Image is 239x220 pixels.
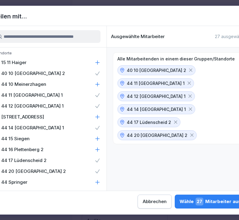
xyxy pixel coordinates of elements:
[111,34,165,39] p: Ausgewählte Mitarbeiter
[1,70,65,76] p: 40 10 [GEOGRAPHIC_DATA] 2
[1,60,27,66] p: 15 11 Haiger
[1,114,44,120] p: [STREET_ADDRESS]
[143,198,167,205] div: Abbrechen
[127,119,171,125] p: 44 17 Lüdenscheid 2
[127,93,186,99] p: 44 12 [GEOGRAPHIC_DATA] 1
[1,92,63,98] p: 44 11 [GEOGRAPHIC_DATA] 1
[138,195,172,209] button: Abbrechen
[1,179,27,185] p: 44 Springer
[117,56,235,62] p: Alle Mitarbeitenden in einem dieser Gruppen/Standorte
[127,132,187,138] p: 44 20 [GEOGRAPHIC_DATA] 2
[127,80,185,86] p: 44 11 [GEOGRAPHIC_DATA] 1
[127,106,186,112] p: 44 14 [GEOGRAPHIC_DATA] 1
[1,125,64,131] p: 44 14 [GEOGRAPHIC_DATA] 1
[1,168,66,174] p: 44 20 [GEOGRAPHIC_DATA] 2
[127,67,186,73] p: 40 10 [GEOGRAPHIC_DATA] 2
[1,136,30,142] p: 44 15 Siegen
[1,81,46,87] p: 44 10 Meinerzhagen
[1,157,46,163] p: 44 17 Lüdenscheid 2
[196,198,203,205] span: 27
[1,147,43,153] p: 44 16 Plettenberg 2
[1,103,64,109] p: 44 12 [GEOGRAPHIC_DATA] 1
